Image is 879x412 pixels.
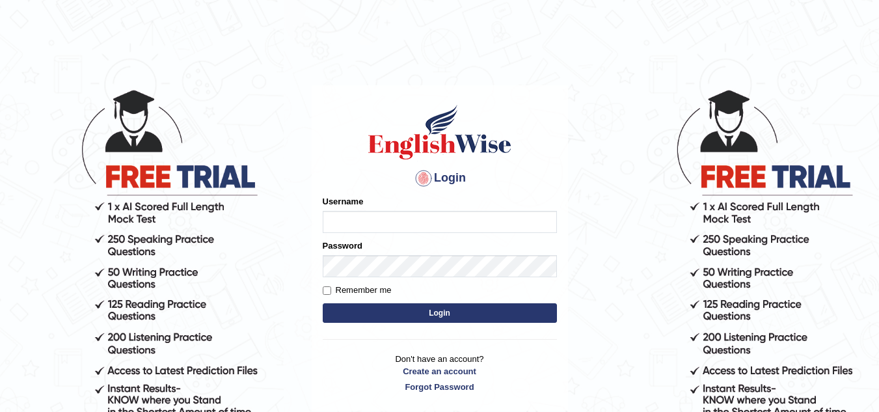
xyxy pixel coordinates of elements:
[323,240,362,252] label: Password
[323,365,557,378] a: Create an account
[323,168,557,189] h4: Login
[323,284,392,297] label: Remember me
[323,353,557,393] p: Don't have an account?
[323,286,331,295] input: Remember me
[323,381,557,393] a: Forgot Password
[366,103,514,161] img: Logo of English Wise sign in for intelligent practice with AI
[323,303,557,323] button: Login
[323,195,364,208] label: Username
